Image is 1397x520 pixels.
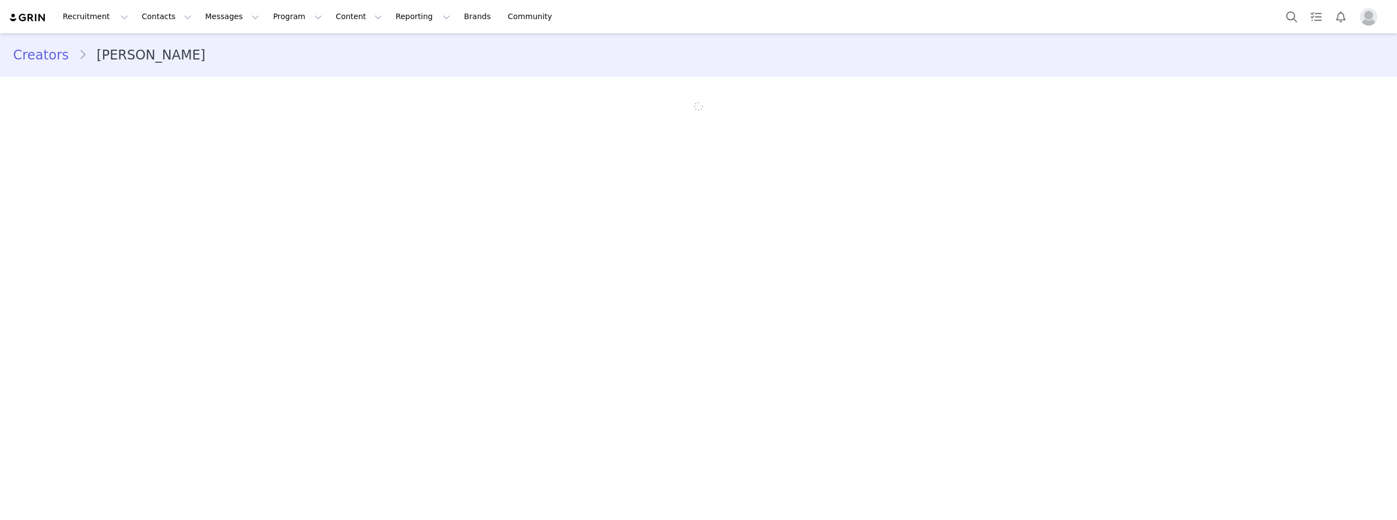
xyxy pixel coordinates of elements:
[135,4,198,29] button: Contacts
[199,4,266,29] button: Messages
[13,45,79,65] a: Creators
[1360,8,1377,26] img: placeholder-profile.jpg
[1353,8,1388,26] button: Profile
[329,4,389,29] button: Content
[457,4,500,29] a: Brands
[1304,4,1328,29] a: Tasks
[502,4,564,29] a: Community
[1280,4,1304,29] button: Search
[56,4,135,29] button: Recruitment
[1329,4,1353,29] button: Notifications
[266,4,329,29] button: Program
[389,4,457,29] button: Reporting
[9,13,47,23] img: grin logo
